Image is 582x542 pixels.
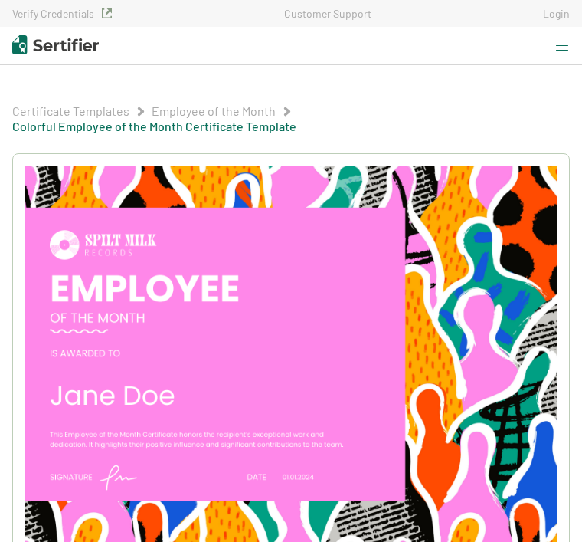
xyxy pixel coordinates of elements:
[152,103,276,118] a: Employee of the Month
[284,7,371,20] a: Customer Support
[12,119,296,134] span: Colorful Employee of the Month Certificate Template
[12,7,112,20] a: Verify Credentials
[12,103,570,134] div: Breadcrumb
[556,45,568,51] img: sertifier header menu icon
[543,7,570,20] a: Login
[12,103,129,118] a: Certificate Templates
[152,103,276,119] span: Employee of the Month
[12,103,129,119] span: Certificate Templates
[12,35,99,54] img: Sertifier | Digital Credentialing Platform
[102,8,112,18] img: Verified
[12,119,296,133] a: Colorful Employee of the Month Certificate Template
